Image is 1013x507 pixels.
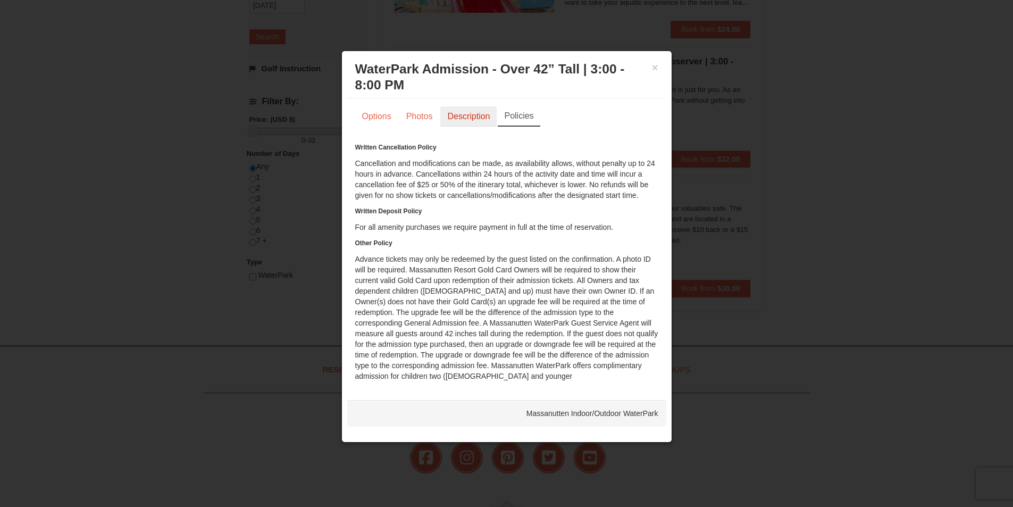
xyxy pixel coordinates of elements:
[355,106,398,127] a: Options
[498,106,540,127] a: Policies
[355,61,658,93] h3: WaterPark Admission - Over 42” Tall | 3:00 - 8:00 PM
[355,142,658,381] div: Cancellation and modifications can be made, as availability allows, without penalty up to 24 hour...
[355,206,658,217] h6: Written Deposit Policy
[440,106,497,127] a: Description
[355,142,658,153] h6: Written Cancellation Policy
[652,62,658,73] button: ×
[399,106,440,127] a: Photos
[347,400,666,427] div: Massanutten Indoor/Outdoor WaterPark
[355,238,658,248] h6: Other Policy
